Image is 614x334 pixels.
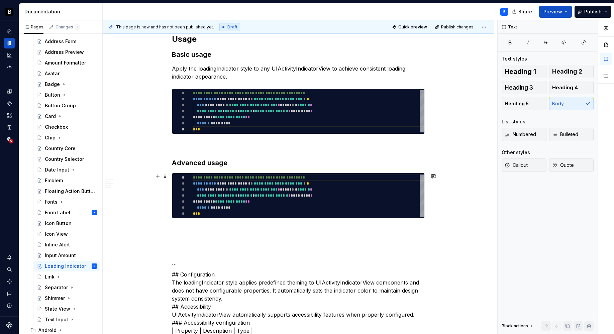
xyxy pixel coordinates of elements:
[172,158,425,168] h3: Advanced usage
[45,284,68,291] div: Separator
[45,241,70,248] div: Inline Alert
[552,162,574,169] span: Quote
[34,58,100,68] a: Amount Formatter
[518,8,532,15] span: Share
[502,65,546,78] button: Heading 1
[503,9,505,14] div: E
[4,50,15,61] a: Analytics
[34,175,100,186] a: Emblem
[575,6,611,18] button: Publish
[45,273,55,280] div: Link
[6,322,13,329] svg: Supernova Logo
[34,207,100,218] a: Form LabelE
[505,162,528,169] span: Callout
[4,252,15,263] button: Notifications
[34,154,100,164] a: Country Selector
[398,24,427,30] span: Quick preview
[502,149,530,156] div: Other styles
[94,209,95,216] div: E
[4,86,15,97] div: Design tokens
[45,199,58,205] div: Fonts
[505,84,533,91] span: Heading 3
[34,197,100,207] a: Fonts
[502,97,546,110] button: Heading 5
[4,264,15,275] button: Search ⌘K
[45,113,56,120] div: Card
[502,321,534,331] div: Block actions
[172,65,425,81] p: Apply the loadingIndicator style to any UIActivityIndicatorView to achieve consistent loading ind...
[34,261,100,271] a: Loading IndicatorE
[34,239,100,250] a: Inline Alert
[549,128,594,141] button: Bulleted
[45,177,63,184] div: Emblem
[45,220,72,227] div: Icon Button
[45,156,84,162] div: Country Selector
[505,100,529,107] span: Heading 5
[505,68,536,75] span: Heading 1
[45,134,56,141] div: Chip
[34,79,100,90] a: Badge
[24,8,100,15] div: Documentation
[34,314,100,325] a: Text Input
[5,8,13,16] img: ef5c8306-425d-487c-96cf-06dd46f3a532.png
[502,81,546,94] button: Heading 3
[45,60,86,66] div: Amount Formatter
[45,81,60,88] div: Badge
[34,68,100,79] a: Avatar
[45,49,84,55] div: Address Preview
[441,24,474,30] span: Publish changes
[549,65,594,78] button: Heading 2
[45,209,70,216] div: Form Label
[45,102,76,109] div: Button Group
[34,293,100,304] a: Shimmer
[34,304,100,314] a: State View
[34,218,100,229] a: Icon Button
[94,263,95,269] div: E
[38,327,57,334] div: Android
[45,92,60,98] div: Button
[4,134,15,145] div: Data sources
[552,131,578,138] span: Bulleted
[172,50,425,59] h3: Basic usage
[24,24,43,30] div: Pages
[584,8,602,15] span: Publish
[505,131,536,138] span: Numbered
[4,26,15,36] div: Home
[56,24,80,30] div: Changes
[4,98,15,109] a: Components
[4,122,15,133] div: Storybook stories
[227,24,237,30] span: Draft
[552,84,578,91] span: Heading 4
[45,188,96,195] div: Floating Action Button
[45,124,68,130] div: Checkbox
[502,128,546,141] button: Numbered
[45,295,65,302] div: Shimmer
[34,143,100,154] a: Country Core
[45,306,70,312] div: State View
[549,158,594,172] button: Quote
[4,110,15,121] div: Assets
[543,8,562,15] span: Preview
[45,38,76,45] div: Address Form
[34,36,100,47] a: Address Form
[502,118,525,125] div: List styles
[502,55,527,62] div: Text styles
[34,164,100,175] a: Date Input
[45,145,76,152] div: Country Core
[4,38,15,48] a: Documentation
[502,323,528,329] div: Block actions
[4,62,15,73] a: Code automation
[390,22,430,32] button: Quick preview
[75,24,80,30] span: 1
[502,158,546,172] button: Callout
[4,276,15,287] a: Settings
[34,132,100,143] a: Chip
[34,100,100,111] a: Button Group
[34,47,100,58] a: Address Preview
